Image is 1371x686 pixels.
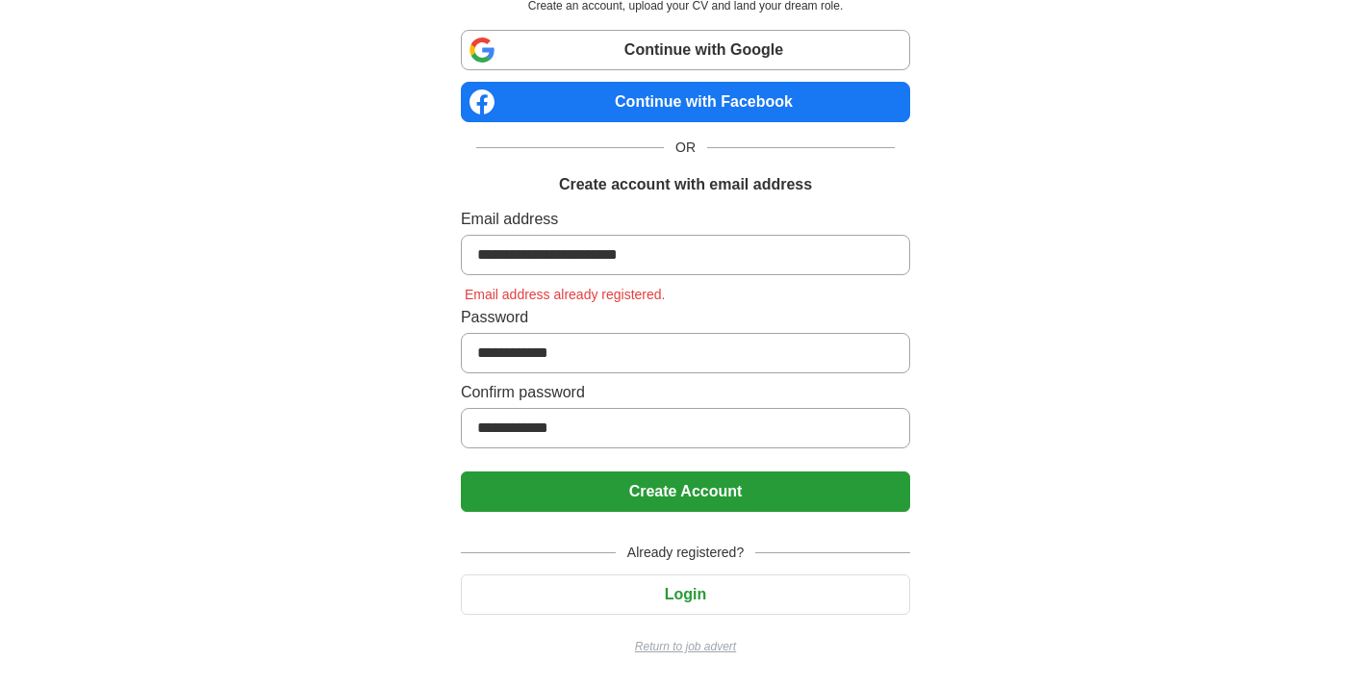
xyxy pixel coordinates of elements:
[461,287,670,302] span: Email address already registered.
[461,586,910,602] a: Login
[559,173,812,196] h1: Create account with email address
[461,208,910,231] label: Email address
[664,138,707,158] span: OR
[461,471,910,512] button: Create Account
[461,82,910,122] a: Continue with Facebook
[461,306,910,329] label: Password
[461,30,910,70] a: Continue with Google
[616,543,755,563] span: Already registered?
[461,574,910,615] button: Login
[461,381,910,404] label: Confirm password
[461,638,910,655] a: Return to job advert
